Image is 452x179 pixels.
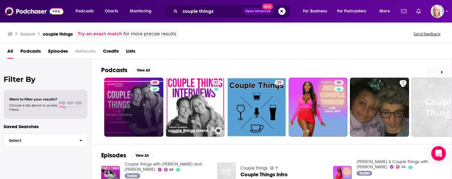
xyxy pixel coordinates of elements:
[75,46,96,59] span: Networks
[101,66,154,74] a: PodcastsView All
[4,124,87,129] p: Saved Searches
[227,78,286,137] a: 39
[414,6,423,16] a: Show notifications dropdown
[262,4,273,9] span: New
[379,7,390,16] span: More
[150,80,159,85] a: 68
[334,80,343,85] a: 55
[289,78,348,137] a: 55
[103,46,119,59] a: Credits
[276,167,278,170] span: 7
[399,6,409,16] a: Show notifications dropdown
[245,10,271,13] span: Open Advanced
[169,168,173,171] span: 68
[20,46,41,59] a: Podcasts
[9,103,57,112] span: Choose a tab above to access filters.
[4,139,74,142] span: Select
[396,165,406,169] a: 55
[101,152,153,159] a: EpisodesView All
[240,166,268,171] a: Couple Things
[130,7,151,16] span: Monitoring
[240,172,288,177] a: Couple Things Intro
[104,78,163,137] a: 68
[431,146,446,161] div: Open Intercom Messenger
[48,46,68,59] a: Episodes
[125,162,202,172] a: Couple Things with Shawn and Andrew
[127,174,137,178] span: Trailer
[243,8,273,15] button: Open AdvancedNew
[126,6,159,16] button: open menu
[375,6,397,16] button: open menu
[431,5,444,18] img: User Profile
[337,7,366,16] span: For Podcasters
[43,31,73,37] h3: couple things
[350,78,409,137] a: 3
[101,152,126,159] h2: Episodes
[9,97,57,101] span: Want to filter your results?
[303,7,327,16] span: For Business
[180,6,243,16] input: Search podcasts, credits, & more...
[153,80,157,86] span: 68
[164,168,174,171] a: 68
[333,6,375,16] button: open menu
[214,80,218,86] span: 47
[132,67,154,74] button: View All
[4,75,87,84] h2: Filter By
[401,166,406,168] span: 55
[126,46,135,59] a: Lists
[101,6,122,16] a: Charts
[7,46,13,59] a: All
[168,128,212,133] h3: couple things interviews
[169,4,297,18] div: Search podcasts, credits, & more...
[131,152,153,159] button: View All
[212,80,221,85] a: 47
[166,78,225,137] a: 47couple things interviews
[101,66,127,74] h2: Podcasts
[105,7,118,16] span: Charts
[357,159,428,170] a: Jess A Couple Things with Jessie Woo
[337,80,341,86] span: 55
[299,6,335,16] button: open menu
[431,5,444,18] button: Show profile menu
[400,80,407,85] a: 3
[123,30,176,37] span: for more precise results
[71,6,101,16] button: open menu
[275,80,284,85] a: 39
[277,80,281,86] span: 39
[402,80,404,86] span: 3
[431,5,444,18] span: Logged in as ashtonrc
[76,7,94,16] span: Podcasts
[78,30,122,37] a: Try an exact match
[4,134,87,147] button: Select
[20,31,35,37] h3: Search
[270,166,278,170] a: 7
[412,31,442,37] button: Send feedback
[5,5,63,17] img: Podchaser - Follow, Share and Rate Podcasts
[359,171,370,175] span: Trailer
